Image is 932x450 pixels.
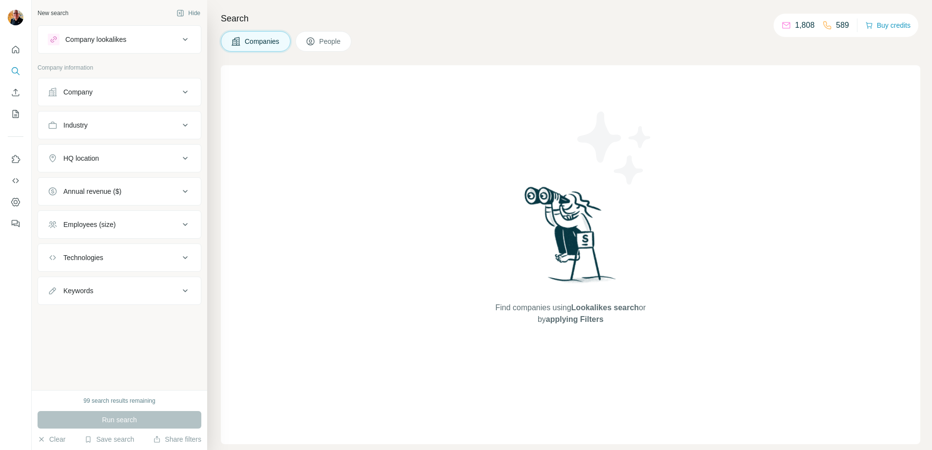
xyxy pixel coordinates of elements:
[38,9,68,18] div: New search
[63,253,103,262] div: Technologies
[38,279,201,302] button: Keywords
[83,396,155,405] div: 99 search results remaining
[795,19,815,31] p: 1,808
[571,303,639,312] span: Lookalikes search
[8,10,23,25] img: Avatar
[153,434,201,444] button: Share filters
[63,286,93,296] div: Keywords
[38,113,201,137] button: Industry
[38,213,201,236] button: Employees (size)
[492,302,648,325] span: Find companies using or by
[38,28,201,51] button: Company lookalikes
[8,41,23,58] button: Quick start
[38,434,65,444] button: Clear
[520,184,621,293] img: Surfe Illustration - Woman searching with binoculars
[221,12,920,25] h4: Search
[63,153,99,163] div: HQ location
[63,187,121,196] div: Annual revenue ($)
[38,246,201,269] button: Technologies
[8,215,23,232] button: Feedback
[319,37,342,46] span: People
[84,434,134,444] button: Save search
[836,19,849,31] p: 589
[245,37,280,46] span: Companies
[38,180,201,203] button: Annual revenue ($)
[170,6,207,20] button: Hide
[8,84,23,101] button: Enrich CSV
[546,315,603,323] span: applying Filters
[63,120,88,130] div: Industry
[8,62,23,80] button: Search
[8,172,23,189] button: Use Surfe API
[38,80,201,104] button: Company
[38,63,201,72] p: Company information
[8,193,23,211] button: Dashboard
[63,87,93,97] div: Company
[8,150,23,168] button: Use Surfe on LinkedIn
[8,105,23,123] button: My lists
[65,35,126,44] div: Company lookalikes
[38,147,201,170] button: HQ location
[865,19,911,32] button: Buy credits
[63,220,116,229] div: Employees (size)
[571,104,659,192] img: Surfe Illustration - Stars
